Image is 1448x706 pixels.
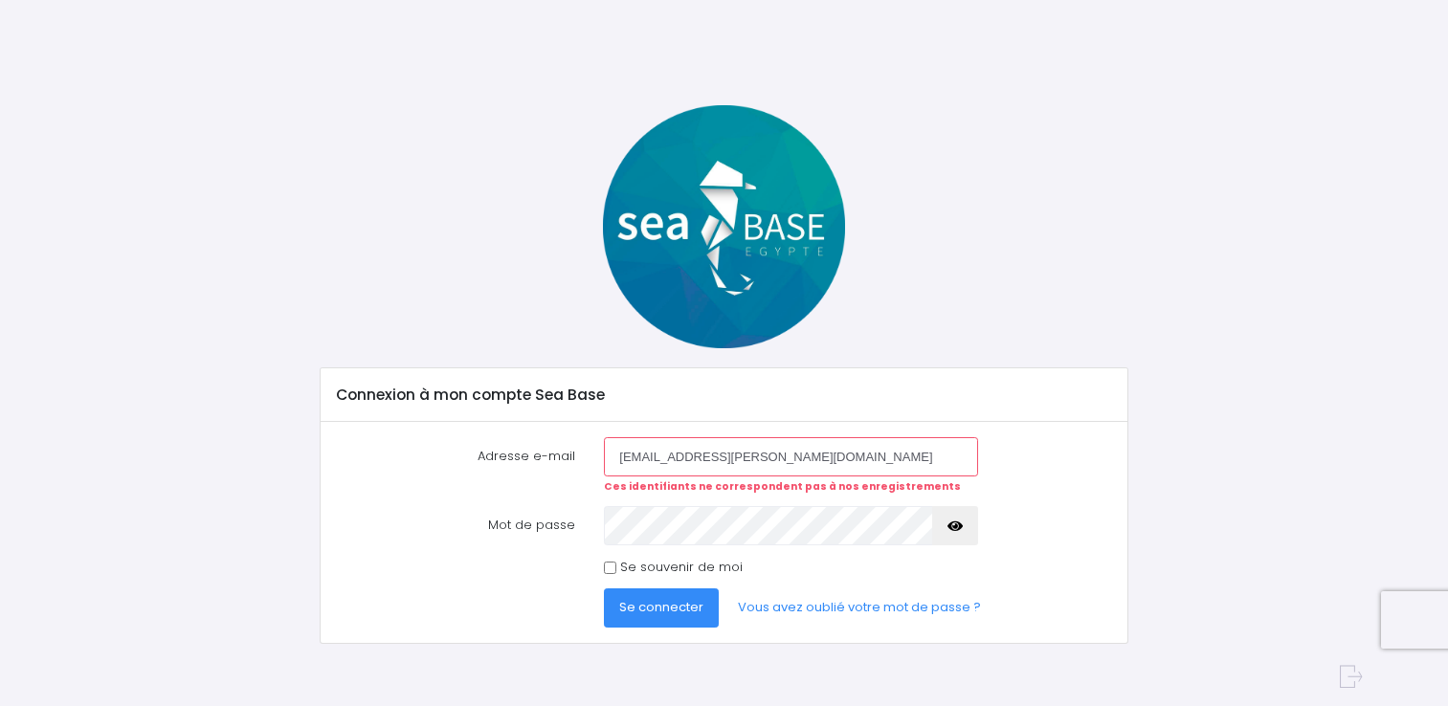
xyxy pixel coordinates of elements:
label: Adresse e-mail [322,437,590,494]
div: Connexion à mon compte Sea Base [321,368,1127,422]
a: Vous avez oublié votre mot de passe ? [723,588,996,627]
strong: Ces identifiants ne correspondent pas à nos enregistrements [604,479,961,494]
label: Mot de passe [322,506,590,544]
button: Se connecter [604,588,719,627]
span: Se connecter [619,598,703,616]
label: Se souvenir de moi [620,558,743,577]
